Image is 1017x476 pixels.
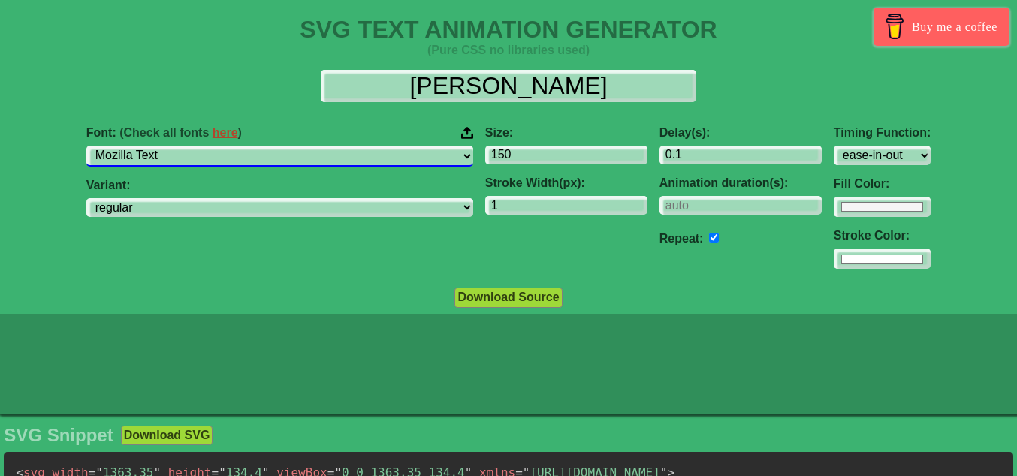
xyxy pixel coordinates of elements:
button: Download SVG [121,426,213,445]
label: Stroke Width(px): [485,176,647,190]
label: Stroke Color: [834,229,931,243]
span: Font: [86,126,242,140]
label: Size: [485,126,647,140]
input: 0.1s [659,146,822,164]
button: Download Source [454,288,562,307]
input: Input Text Here [321,70,696,102]
input: 100 [485,146,647,164]
span: (Check all fonts ) [119,126,242,139]
a: here [213,126,238,139]
label: Timing Function: [834,126,931,140]
label: Repeat: [659,232,704,245]
label: Animation duration(s): [659,176,822,190]
h2: SVG Snippet [4,425,113,446]
span: Buy me a coffee [912,14,997,40]
img: Upload your font [461,126,473,140]
a: Buy me a coffee [874,8,1009,46]
input: 2px [485,196,647,215]
label: Variant: [86,179,473,192]
label: Fill Color: [834,177,931,191]
label: Delay(s): [659,126,822,140]
input: auto [659,196,822,215]
input: auto [709,233,719,243]
img: Buy me a coffee [882,14,908,39]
